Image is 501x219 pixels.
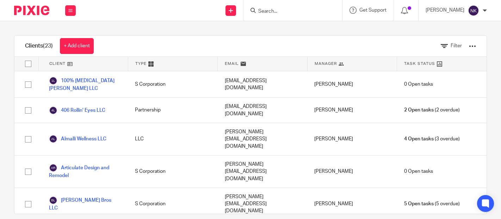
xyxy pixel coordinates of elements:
img: svg%3E [49,164,57,172]
span: (2 overdue) [404,107,460,114]
div: LLC [128,123,217,155]
div: [EMAIL_ADDRESS][DOMAIN_NAME] [218,71,307,97]
span: Client [49,61,66,67]
div: [PERSON_NAME] [307,98,397,123]
div: [PERSON_NAME] [307,156,397,188]
span: (23) [43,43,53,49]
span: 5 Open tasks [404,200,434,207]
span: Task Status [404,61,435,67]
p: [PERSON_NAME] [426,7,464,14]
span: 0 Open tasks [404,81,433,88]
div: [PERSON_NAME][EMAIL_ADDRESS][DOMAIN_NAME] [218,156,307,188]
div: S Corporation [128,71,217,97]
input: Select all [21,57,35,71]
h1: Clients [25,42,53,50]
img: Pixie [14,6,49,15]
img: svg%3E [49,106,57,115]
img: svg%3E [49,77,57,85]
a: 406 Rollin' Eyes LLC [49,106,105,115]
div: [EMAIL_ADDRESS][DOMAIN_NAME] [218,98,307,123]
div: [PERSON_NAME] [307,71,397,97]
span: 0 Open tasks [404,168,433,175]
img: svg%3E [49,135,57,143]
div: [PERSON_NAME] [307,123,397,155]
div: Partnership [128,98,217,123]
a: 100% [MEDICAL_DATA] [PERSON_NAME] LLC [49,77,121,92]
div: [PERSON_NAME][EMAIL_ADDRESS][DOMAIN_NAME] [218,123,307,155]
span: 4 Open tasks [404,135,434,142]
img: svg%3E [49,196,57,205]
img: svg%3E [468,5,479,16]
a: [PERSON_NAME] Bros LLC [49,196,121,212]
span: Filter [451,43,462,48]
a: Almalli Wellness LLC [49,135,106,143]
span: Type [135,61,147,67]
a: Articulate Design and Remodel [49,164,121,179]
div: S Corporation [128,156,217,188]
span: (3 overdue) [404,135,460,142]
span: Email [225,61,239,67]
span: Manager [315,61,337,67]
input: Search [258,8,321,15]
span: (5 overdue) [404,200,460,207]
a: + Add client [60,38,94,54]
span: Get Support [359,8,386,13]
span: 2 Open tasks [404,107,434,114]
